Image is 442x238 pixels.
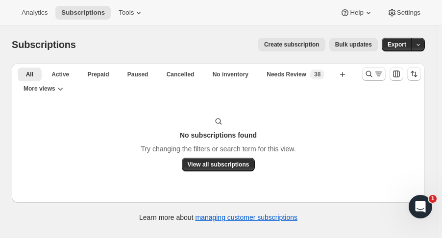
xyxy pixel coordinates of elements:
[22,9,48,17] span: Analytics
[388,41,406,48] span: Export
[329,38,378,51] button: Bulk updates
[18,83,69,94] button: More views
[390,67,403,81] button: Customize table column order and visibility
[335,41,372,48] span: Bulk updates
[264,41,319,48] span: Create subscription
[51,71,69,78] span: Active
[24,85,55,93] span: More views
[26,71,33,78] span: All
[139,213,297,222] p: Learn more about
[180,130,257,140] h3: No subscriptions found
[88,71,109,78] span: Prepaid
[267,71,306,78] span: Needs Review
[61,9,105,17] span: Subscriptions
[127,71,148,78] span: Paused
[258,38,325,51] button: Create subscription
[381,6,426,20] button: Settings
[334,6,379,20] button: Help
[55,6,111,20] button: Subscriptions
[167,71,195,78] span: Cancelled
[397,9,420,17] span: Settings
[335,68,350,81] button: Create new view
[188,161,249,168] span: View all subscriptions
[409,195,432,218] iframe: Intercom live chat
[195,214,297,221] a: managing customer subscriptions
[429,195,437,203] span: 1
[314,71,320,78] span: 38
[350,9,363,17] span: Help
[119,9,134,17] span: Tools
[407,67,421,81] button: Sort the results
[12,39,76,50] span: Subscriptions
[16,6,53,20] button: Analytics
[113,6,149,20] button: Tools
[382,38,412,51] button: Export
[213,71,248,78] span: No inventory
[362,67,386,81] button: Search and filter results
[182,158,255,171] button: View all subscriptions
[141,144,295,154] p: Try changing the filters or search term for this view.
